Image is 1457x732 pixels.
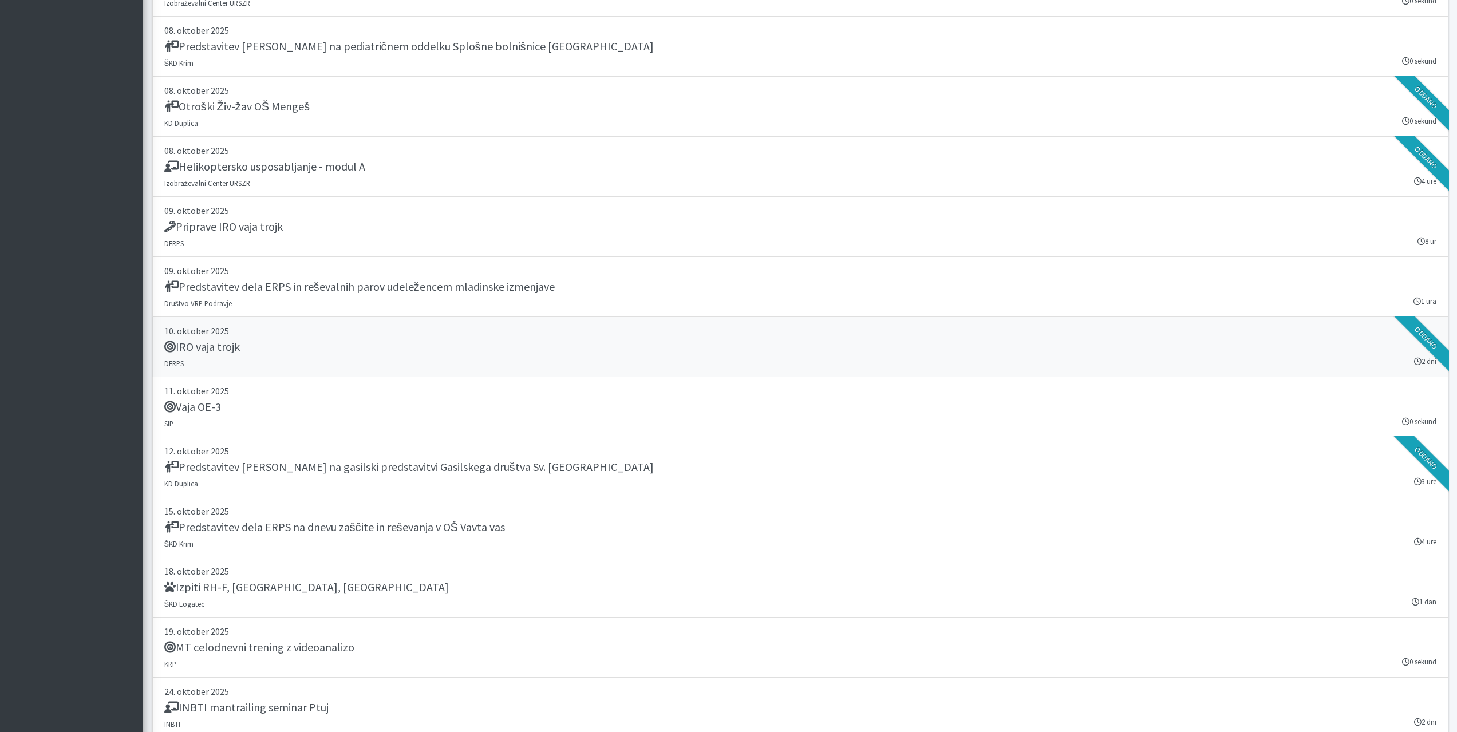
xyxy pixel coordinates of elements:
[1402,416,1436,427] small: 0 sekund
[152,437,1448,497] a: 12. oktober 2025 Predstavitev [PERSON_NAME] na gasilski predstavitvi Gasilskega društva Sv. [GEOG...
[164,599,205,608] small: ŠKD Logatec
[164,118,198,128] small: KD Duplica
[152,618,1448,678] a: 19. oktober 2025 MT celodnevni trening z videoanalizo KRP 0 sekund
[164,400,221,414] h5: Vaja OE-3
[1402,56,1436,66] small: 0 sekund
[164,564,1436,578] p: 18. oktober 2025
[164,58,194,68] small: ŠKD Krim
[1417,236,1436,247] small: 8 ur
[152,557,1448,618] a: 18. oktober 2025 Izpiti RH-F, [GEOGRAPHIC_DATA], [GEOGRAPHIC_DATA] ŠKD Logatec 1 dan
[164,220,283,234] h5: Priprave IRO vaja trojk
[152,197,1448,257] a: 09. oktober 2025 Priprave IRO vaja trojk DERPS 8 ur
[164,659,176,668] small: KRP
[164,504,1436,518] p: 15. oktober 2025
[164,100,310,113] h5: Otroški Živ-žav OŠ Mengeš
[164,280,555,294] h5: Predstavitev dela ERPS in reševalnih parov udeležencem mladinske izmenjave
[164,701,329,714] h5: INBTI mantrailing seminar Ptuj
[164,520,505,534] h5: Predstavitev dela ERPS na dnevu zaščite in reševanja v OŠ Vavta vas
[164,539,194,548] small: ŠKD Krim
[152,317,1448,377] a: 10. oktober 2025 IRO vaja trojk DERPS 2 dni Oddano
[164,719,180,729] small: INBTI
[164,580,449,594] h5: Izpiti RH-F, [GEOGRAPHIC_DATA], [GEOGRAPHIC_DATA]
[164,384,1436,398] p: 11. oktober 2025
[164,479,198,488] small: KD Duplica
[152,377,1448,437] a: 11. oktober 2025 Vaja OE-3 SIP 0 sekund
[152,77,1448,137] a: 08. oktober 2025 Otroški Živ-žav OŠ Mengeš KD Duplica 0 sekund Oddano
[164,640,354,654] h5: MT celodnevni trening z videoanalizo
[1402,656,1436,667] small: 0 sekund
[1412,596,1436,607] small: 1 dan
[164,340,240,354] h5: IRO vaja trojk
[1413,296,1436,307] small: 1 ura
[164,160,365,173] h5: Helikoptersko usposabljanje - modul A
[164,264,1436,278] p: 09. oktober 2025
[152,497,1448,557] a: 15. oktober 2025 Predstavitev dela ERPS na dnevu zaščite in reševanja v OŠ Vavta vas ŠKD Krim 4 ure
[152,17,1448,77] a: 08. oktober 2025 Predstavitev [PERSON_NAME] na pediatričnem oddelku Splošne bolnišnice [GEOGRAPHI...
[164,359,184,368] small: DERPS
[164,299,232,308] small: Društvo VRP Podravje
[1414,536,1436,547] small: 4 ure
[164,444,1436,458] p: 12. oktober 2025
[1414,717,1436,727] small: 2 dni
[164,460,654,474] h5: Predstavitev [PERSON_NAME] na gasilski predstavitvi Gasilskega društva Sv. [GEOGRAPHIC_DATA]
[164,239,184,248] small: DERPS
[164,23,1436,37] p: 08. oktober 2025
[164,419,173,428] small: SIP
[164,39,654,53] h5: Predstavitev [PERSON_NAME] na pediatričnem oddelku Splošne bolnišnice [GEOGRAPHIC_DATA]
[164,684,1436,698] p: 24. oktober 2025
[164,324,1436,338] p: 10. oktober 2025
[164,84,1436,97] p: 08. oktober 2025
[164,204,1436,217] p: 09. oktober 2025
[164,179,250,188] small: Izobraževalni Center URSZR
[152,257,1448,317] a: 09. oktober 2025 Predstavitev dela ERPS in reševalnih parov udeležencem mladinske izmenjave Društ...
[152,137,1448,197] a: 08. oktober 2025 Helikoptersko usposabljanje - modul A Izobraževalni Center URSZR 4 ure Oddano
[164,624,1436,638] p: 19. oktober 2025
[164,144,1436,157] p: 08. oktober 2025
